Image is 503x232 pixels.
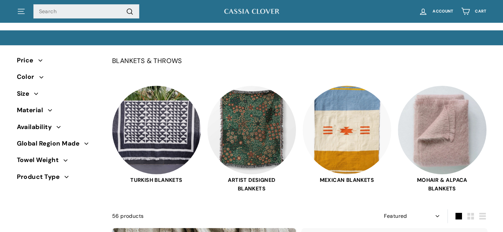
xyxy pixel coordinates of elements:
span: Color [17,72,39,82]
span: Global Region Made [17,139,85,149]
a: TURKISH BLANKETS [112,86,201,193]
span: ARTIST DESIGNED BLANKETS [207,176,296,193]
span: Availability [17,122,57,132]
button: Global Region Made [17,137,102,153]
span: Material [17,105,48,115]
span: MOHAIR & ALPACA BLANKETS [398,176,486,193]
button: Price [17,54,102,70]
a: MOHAIR & ALPACA BLANKETS [398,86,486,193]
p: BLANKETS & THROWS [112,55,486,66]
span: MEXICAN BLANKETS [303,176,391,184]
span: Size [17,89,34,99]
span: Account [433,9,453,14]
a: ARTIST DESIGNED BLANKETS [207,86,296,193]
span: Product Type [17,172,65,182]
a: Cart [457,2,490,21]
input: Search [33,4,139,19]
button: Product Type [17,170,102,187]
div: 56 products [112,212,299,220]
button: Material [17,104,102,120]
button: Towel Weight [17,153,102,170]
span: Towel Weight [17,155,64,165]
span: TURKISH BLANKETS [112,176,201,184]
span: Cart [475,9,486,14]
a: MEXICAN BLANKETS [303,86,391,193]
a: Account [415,2,457,21]
button: Availability [17,120,102,137]
button: Color [17,70,102,87]
span: Price [17,55,38,65]
button: Size [17,87,102,104]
